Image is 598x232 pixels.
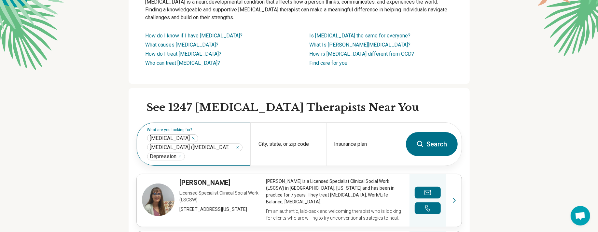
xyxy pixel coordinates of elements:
[147,134,198,142] div: Autism
[147,143,243,151] div: Attention Deficit Hyperactivity Disorder (ADHD)
[150,135,190,142] span: [MEDICAL_DATA]
[310,33,411,39] a: Is [MEDICAL_DATA] the same for everyone?
[571,206,590,225] div: Open chat
[310,60,348,66] a: Find care for you
[236,145,240,149] button: Attention Deficit Hyperactivity Disorder (ADHD)
[146,42,219,48] a: What causes [MEDICAL_DATA]?
[146,60,220,66] a: Who can treat [MEDICAL_DATA]?
[415,187,441,198] button: Send a message
[406,132,458,156] button: Search
[415,202,441,214] button: Make a phone call
[150,153,177,160] span: Depression
[191,136,195,140] button: Autism
[310,42,411,48] a: What Is [PERSON_NAME][MEDICAL_DATA]?
[147,101,462,115] h2: See 1247 [MEDICAL_DATA] Therapists Near You
[150,144,234,151] span: [MEDICAL_DATA] ([MEDICAL_DATA])
[146,51,222,57] a: How do I treat [MEDICAL_DATA]?
[310,51,414,57] a: How is [MEDICAL_DATA] different from OCD?
[147,128,243,132] label: What are you looking for?
[146,33,243,39] a: How do I know if I have [MEDICAL_DATA]?
[147,153,185,160] div: Depression
[178,155,182,158] button: Depression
